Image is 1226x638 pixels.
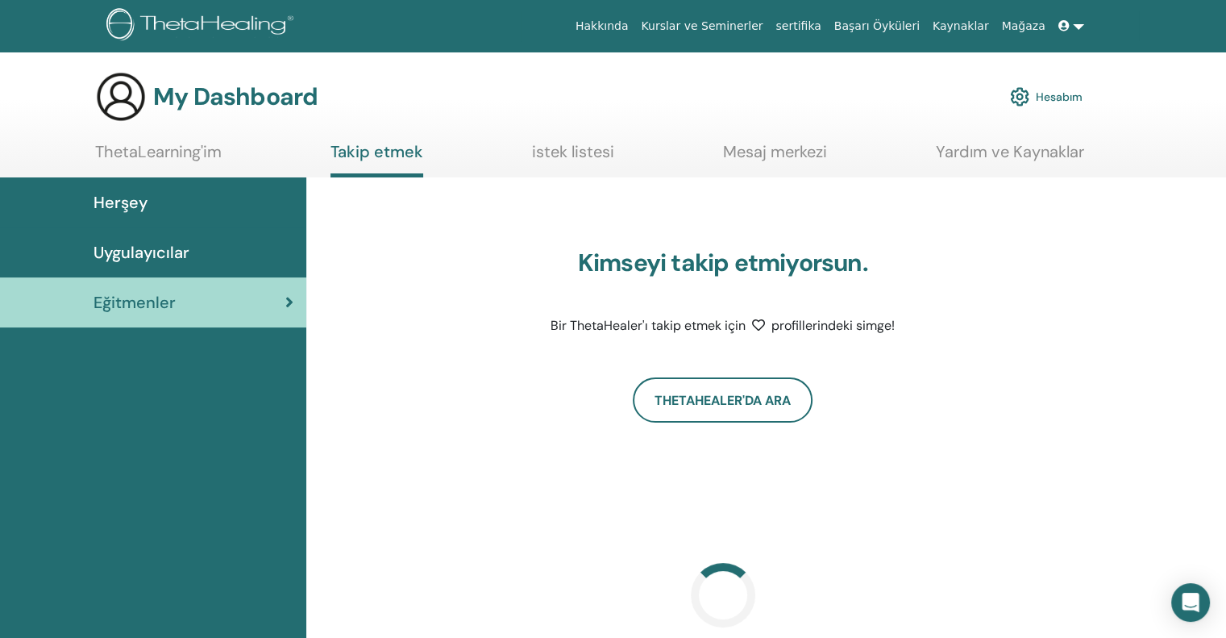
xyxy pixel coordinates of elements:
a: Hakkında [569,11,635,41]
a: ThetaHealer'da Ara [633,377,812,423]
a: Hesabım [1010,79,1083,115]
h3: My Dashboard [153,82,318,111]
a: ThetaLearning'im [95,142,222,173]
img: generic-user-icon.jpg [95,71,147,123]
span: Herşey [94,190,148,215]
a: Mağaza [995,11,1051,41]
p: Bir ThetaHealer'ı takip etmek için profillerindeki simge! [522,316,925,336]
a: Kaynaklar [926,11,995,41]
a: Mesaj merkezi [723,142,827,173]
span: Uygulayıcılar [94,240,189,265]
span: Eğitmenler [94,290,176,315]
a: Başarı Öyküleri [828,11,926,41]
a: Takip etmek [330,142,423,177]
a: Kurslar ve Seminerler [634,11,769,41]
h3: Kimseyi takip etmiyorsun. [522,248,925,277]
img: logo.png [106,8,299,44]
img: cog.svg [1010,83,1029,111]
a: sertifika [769,11,827,41]
a: Yardım ve Kaynaklar [936,142,1084,173]
a: istek listesi [532,142,614,173]
div: Open Intercom Messenger [1171,583,1210,622]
